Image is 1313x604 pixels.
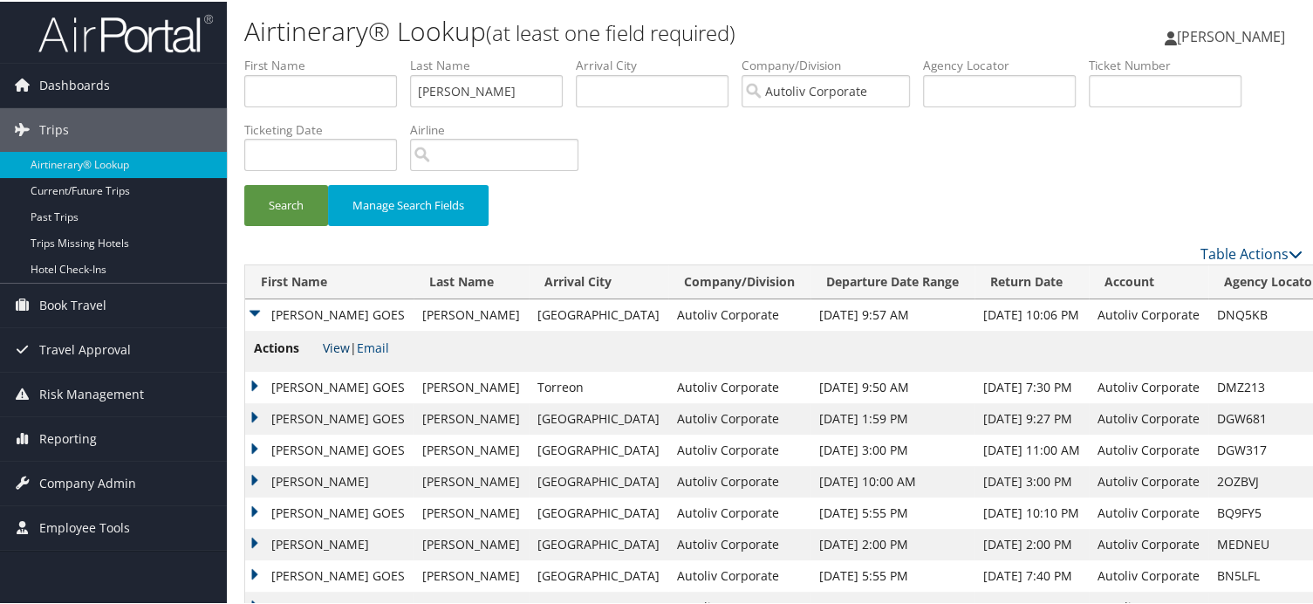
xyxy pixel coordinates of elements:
th: Account: activate to sort column ascending [1089,264,1208,298]
th: First Name: activate to sort column ascending [245,264,414,298]
td: Autoliv Corporate [668,402,810,433]
button: Manage Search Fields [328,183,489,224]
span: Dashboards [39,62,110,106]
td: Torreon [529,370,668,402]
span: Company Admin [39,460,136,504]
td: Autoliv Corporate [668,496,810,527]
td: [PERSON_NAME] GOES [245,370,414,402]
td: [PERSON_NAME] GOES [245,402,414,433]
label: Agency Locator [923,55,1089,72]
td: [DATE] 5:55 PM [810,559,974,590]
span: [PERSON_NAME] [1177,25,1285,45]
td: Autoliv Corporate [668,433,810,464]
td: [GEOGRAPHIC_DATA] [529,298,668,329]
td: [DATE] 11:00 AM [974,433,1089,464]
label: Arrival City [576,55,742,72]
td: [PERSON_NAME] GOES [245,559,414,590]
td: [PERSON_NAME] [414,402,529,433]
td: Autoliv Corporate [1089,464,1208,496]
a: Table Actions [1200,243,1303,262]
td: [PERSON_NAME] [414,433,529,464]
td: Autoliv Corporate [668,559,810,590]
span: Employee Tools [39,504,130,548]
td: [DATE] 3:00 PM [810,433,974,464]
td: [DATE] 3:00 PM [974,464,1089,496]
label: Last Name [410,55,576,72]
img: airportal-logo.png [38,11,213,52]
td: [DATE] 10:00 AM [810,464,974,496]
td: [DATE] 9:50 AM [810,370,974,402]
td: [DATE] 2:00 PM [974,527,1089,559]
td: [PERSON_NAME] [414,298,529,329]
td: [PERSON_NAME] GOES [245,496,414,527]
td: [GEOGRAPHIC_DATA] [529,402,668,433]
td: [PERSON_NAME] [414,527,529,559]
td: [PERSON_NAME] GOES [245,433,414,464]
td: [GEOGRAPHIC_DATA] [529,527,668,559]
td: [PERSON_NAME] GOES [245,298,414,329]
td: Autoliv Corporate [1089,527,1208,559]
th: Last Name: activate to sort column ascending [414,264,529,298]
span: Trips [39,106,69,150]
a: [PERSON_NAME] [1165,9,1303,61]
td: [DATE] 7:40 PM [974,559,1089,590]
td: [PERSON_NAME] [414,559,529,590]
td: [PERSON_NAME] [414,464,529,496]
td: [DATE] 5:55 PM [810,496,974,527]
td: [PERSON_NAME] [245,527,414,559]
span: | [323,338,389,354]
td: [DATE] 7:30 PM [974,370,1089,402]
span: Reporting [39,415,97,459]
td: Autoliv Corporate [1089,402,1208,433]
td: Autoliv Corporate [668,464,810,496]
th: Departure Date Range: activate to sort column ascending [810,264,974,298]
label: Ticketing Date [244,120,410,137]
td: Autoliv Corporate [1089,496,1208,527]
td: [GEOGRAPHIC_DATA] [529,559,668,590]
td: [DATE] 1:59 PM [810,402,974,433]
span: Risk Management [39,371,144,415]
td: [DATE] 10:06 PM [974,298,1089,329]
span: Actions [254,337,319,356]
td: [GEOGRAPHIC_DATA] [529,464,668,496]
button: Search [244,183,328,224]
td: [PERSON_NAME] [414,496,529,527]
td: [DATE] 9:57 AM [810,298,974,329]
td: [GEOGRAPHIC_DATA] [529,433,668,464]
label: First Name [244,55,410,72]
td: Autoliv Corporate [668,370,810,402]
h1: Airtinerary® Lookup [244,11,950,48]
label: Company/Division [742,55,923,72]
a: View [323,338,350,354]
th: Arrival City: activate to sort column ascending [529,264,668,298]
td: [DATE] 10:10 PM [974,496,1089,527]
th: Company/Division [668,264,810,298]
td: [PERSON_NAME] [245,464,414,496]
td: Autoliv Corporate [668,527,810,559]
label: Airline [410,120,592,137]
td: [GEOGRAPHIC_DATA] [529,496,668,527]
td: [DATE] 2:00 PM [810,527,974,559]
td: Autoliv Corporate [1089,559,1208,590]
th: Return Date: activate to sort column ascending [974,264,1089,298]
span: Travel Approval [39,326,131,370]
td: Autoliv Corporate [1089,370,1208,402]
a: Email [357,338,389,354]
small: (at least one field required) [486,17,735,45]
td: [DATE] 9:27 PM [974,402,1089,433]
td: [PERSON_NAME] [414,370,529,402]
td: Autoliv Corporate [1089,433,1208,464]
td: Autoliv Corporate [1089,298,1208,329]
span: Book Travel [39,282,106,326]
label: Ticket Number [1089,55,1255,72]
td: Autoliv Corporate [668,298,810,329]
